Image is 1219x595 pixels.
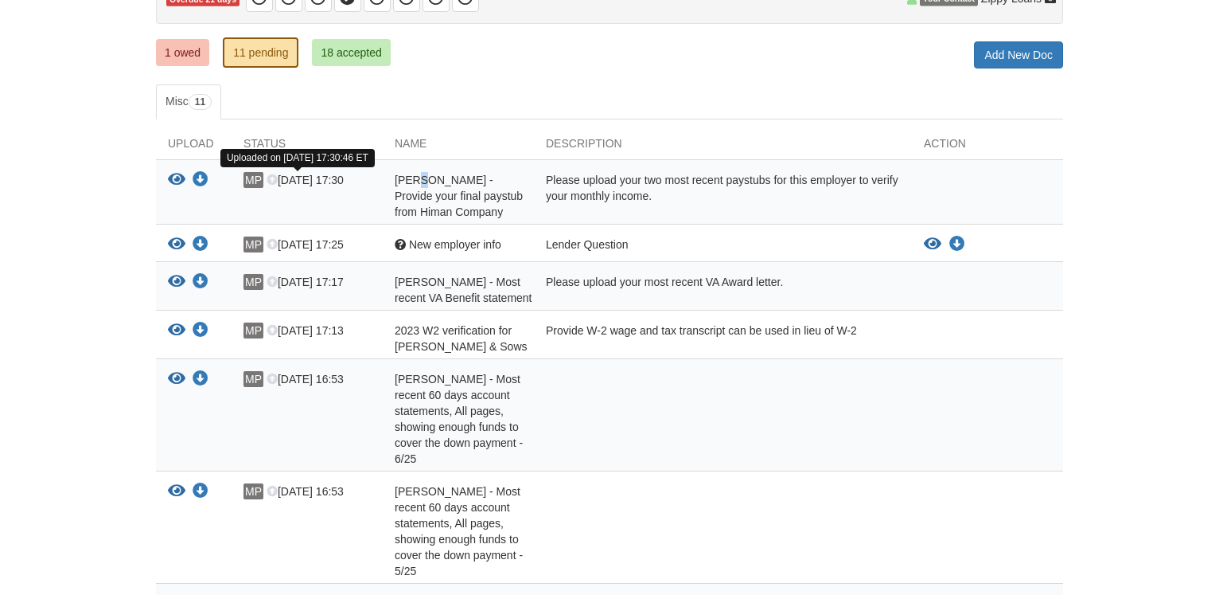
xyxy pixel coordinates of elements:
a: Download New employer info [193,239,208,252]
span: [PERSON_NAME] - Most recent 60 days account statements, All pages, showing enough funds to cover ... [395,373,523,465]
span: [DATE] 17:25 [267,238,344,251]
div: Name [383,135,534,159]
button: View Matthew Paddock - Provide your final paystub from Himan Company [168,172,185,189]
button: View New employer info [924,237,941,252]
a: 11 pending [223,37,298,68]
span: 2023 W2 verification for [PERSON_NAME] & Sows [395,324,528,353]
a: Download Matthew Paddock - Provide your final paystub from Himan Company [193,174,208,187]
span: [PERSON_NAME] - Most recent 60 days account statements, All pages, showing enough funds to cover ... [395,485,523,577]
button: View Matthew Paddock - Most recent 60 days account statements, All pages, showing enough funds to... [168,371,185,388]
div: Action [912,135,1063,159]
span: [DATE] 17:17 [267,276,344,288]
div: Description [534,135,912,159]
span: [PERSON_NAME] - Provide your final paystub from Himan Company [395,174,523,218]
span: 11 [189,94,212,110]
span: New employer info [409,238,501,251]
a: Download Matthew Paddock - Most recent 60 days account statements, All pages, showing enough fund... [193,486,208,499]
a: Download Matthew Paddock - Most recent VA Benefit statement [193,276,208,289]
a: Download 2023 W2 verification for Edward Rose & Sows [193,325,208,338]
span: [DATE] 17:13 [267,324,344,337]
span: [PERSON_NAME] - Most recent VA Benefit statement [395,276,532,304]
button: View Matthew Paddock - Most recent 60 days account statements, All pages, showing enough funds to... [168,483,185,500]
a: 1 owed [156,39,209,66]
div: Status [232,135,383,159]
div: Uploaded on [DATE] 17:30:46 ET [220,149,375,167]
a: Misc [156,84,221,119]
div: Please upload your most recent VA Award letter. [534,274,912,306]
a: 18 accepted [312,39,390,66]
span: [DATE] 17:30 [267,174,344,186]
button: View 2023 W2 verification for Edward Rose & Sows [168,323,185,339]
div: Lender Question [534,237,912,257]
span: [DATE] 16:53 [267,373,344,386]
a: Add New Doc [974,41,1063,69]
span: MP [243,237,263,252]
a: Download New employer info [949,238,965,251]
span: MP [243,371,263,387]
span: MP [243,274,263,290]
button: View New employer info [168,237,185,253]
button: View Matthew Paddock - Most recent VA Benefit statement [168,274,185,291]
span: [DATE] 16:53 [267,485,344,498]
div: Please upload your two most recent paystubs for this employer to verify your monthly income. [534,172,912,220]
a: Download Matthew Paddock - Most recent 60 days account statements, All pages, showing enough fund... [193,374,208,386]
div: Upload [156,135,232,159]
span: MP [243,483,263,499]
span: MP [243,172,263,188]
div: Provide W-2 wage and tax transcript can be used in lieu of W-2 [534,323,912,354]
span: MP [243,323,263,339]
